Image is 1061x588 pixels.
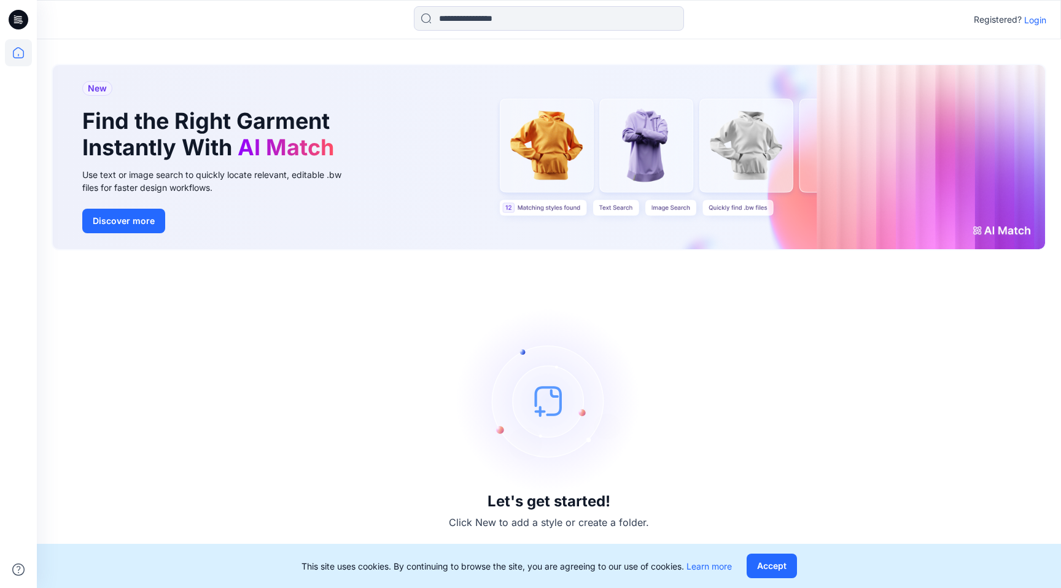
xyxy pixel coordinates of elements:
h1: Find the Right Garment Instantly With [82,108,340,161]
span: New [88,81,107,96]
p: Login [1024,14,1046,26]
img: empty-state-image.svg [457,309,641,493]
h3: Let's get started! [488,493,610,510]
p: Click New to add a style or create a folder. [449,515,649,530]
button: Discover more [82,209,165,233]
div: Use text or image search to quickly locate relevant, editable .bw files for faster design workflows. [82,168,359,194]
p: This site uses cookies. By continuing to browse the site, you are agreeing to our use of cookies. [301,560,732,573]
span: AI Match [238,134,334,161]
button: Accept [747,554,797,578]
p: Registered? [974,12,1022,27]
a: Learn more [686,561,732,571]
